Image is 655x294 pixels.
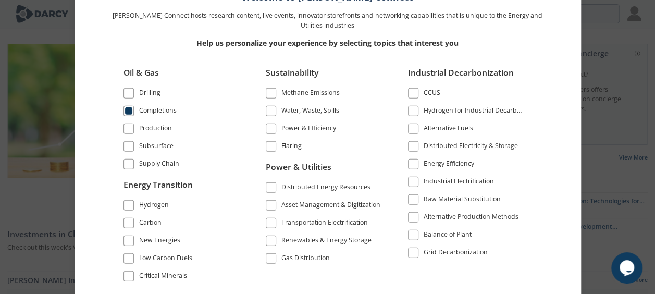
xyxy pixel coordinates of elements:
div: Balance of Plant [424,230,472,242]
div: Industrial Electrification [424,177,494,189]
div: CCUS [424,88,440,101]
div: Completions [139,106,177,118]
div: Low Carbon Fuels [139,253,192,265]
div: Sustainability [266,67,382,87]
div: Critical Minerals [139,271,187,283]
div: Water, Waste, Spills [281,106,339,118]
div: Energy Transition [123,178,240,198]
div: Hydrogen for Industrial Decarbonization [424,106,525,118]
div: Oil & Gas [123,67,240,87]
p: Help us personalize your experience by selecting topics that interest you [109,38,547,48]
div: Gas Distribution [281,253,330,265]
div: Distributed Electricity & Storage [424,141,518,154]
div: Drilling [139,88,160,101]
div: Grid Decarbonization [424,248,488,260]
div: Industrial Decarbonization [408,67,525,87]
div: Subsurface [139,141,174,154]
div: Methane Emissions [281,88,340,101]
div: Transportation Electrification [281,217,368,230]
div: Raw Material Substitution [424,194,501,207]
div: Energy Efficiency [424,159,474,171]
div: Production [139,124,172,136]
div: Asset Management & Digitization [281,200,380,212]
iframe: chat widget [611,252,645,284]
div: New Energies [139,235,180,248]
div: Renewables & Energy Storage [281,235,372,248]
p: [PERSON_NAME] Connect hosts research content, live events, innovator storefronts and networking c... [109,11,547,30]
div: Power & Efficiency [281,124,336,136]
div: Alternative Fuels [424,124,473,136]
div: Alternative Production Methods [424,212,518,225]
div: Flaring [281,141,302,154]
div: Supply Chain [139,159,179,171]
div: Power & Utilities [266,161,382,180]
div: Distributed Energy Resources [281,182,370,194]
div: Carbon [139,217,162,230]
div: Hydrogen [139,200,169,212]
